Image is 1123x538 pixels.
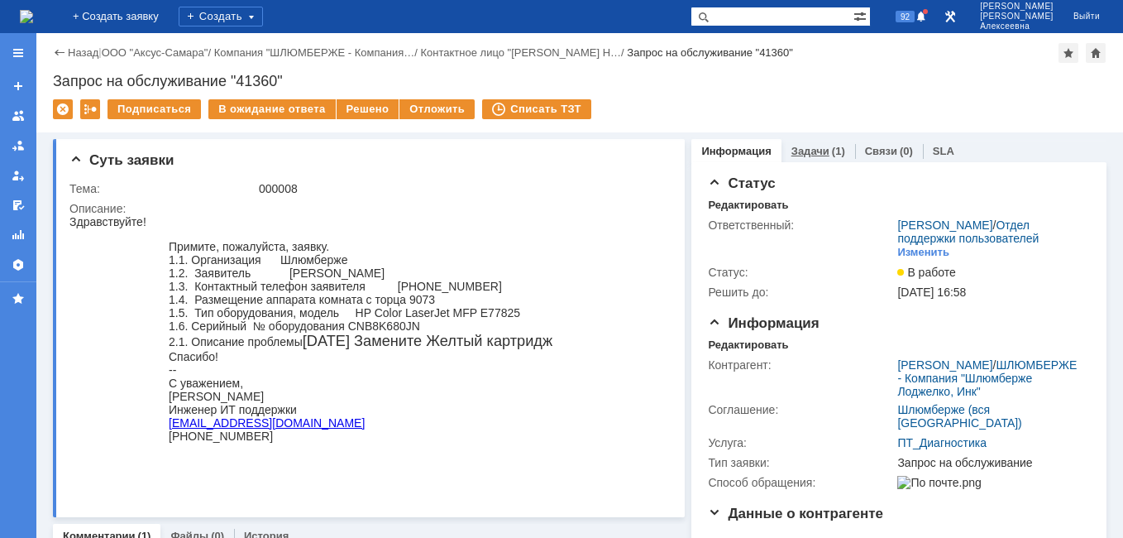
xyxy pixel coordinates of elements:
a: ШЛЮМБЕРЖЕ - Компания "Шлюмберже Лоджелко, Инк" [897,358,1077,398]
div: 1.1. Организация Шлюмберже [99,38,483,51]
div: С уважением, [99,161,483,175]
div: 2.1. Описание проблемы [99,118,483,135]
a: Назад [68,46,98,59]
div: Тип заявки: [708,456,894,469]
div: [PHONE_NUMBER] [99,214,483,228]
a: Шлюмберже (вся [GEOGRAPHIC_DATA]) [897,403,1021,430]
a: [PERSON_NAME] [897,219,992,232]
div: Запрос на обслуживание [897,456,1082,469]
div: (0) [900,145,913,157]
a: Мои заявки [5,162,31,189]
a: Контактное лицо "[PERSON_NAME] Н… [420,46,621,59]
div: Ответственный: [708,219,894,232]
a: Задачи [791,145,829,157]
span: Данные о контрагенте [708,506,883,521]
div: Услуга: [708,436,894,449]
a: SLA [933,145,954,157]
a: Заявки на командах [5,103,31,129]
span: [PERSON_NAME] [980,2,1054,12]
a: Перейти в интерфейс администратора [940,7,960,26]
div: Инженер ИТ поддержки [99,188,483,201]
img: logo [20,10,33,23]
div: Примите, пожалуйста, заявку. [99,25,483,38]
div: Добавить в избранное [1058,43,1078,63]
span: В работе [897,266,955,279]
div: Запрос на обслуживание "41360" [627,46,793,59]
div: Соглашение: [708,403,894,416]
a: Настройки [5,252,31,278]
div: Редактировать [708,339,788,352]
span: [PERSON_NAME] [980,12,1054,22]
div: [PERSON_NAME] [99,175,483,188]
div: Работа с массовостью [80,99,100,119]
a: Информация [701,145,771,157]
div: 1.2. Заявитель [PERSON_NAME] [99,51,483,65]
div: Статус: [708,266,894,279]
a: Заявки в моей ответственности [5,132,31,159]
div: / [214,46,421,59]
a: Компания "ШЛЮМБЕРЖЕ - Компания… [214,46,415,59]
a: Связи [865,145,897,157]
a: Мои согласования [5,192,31,219]
div: -- [99,148,483,161]
a: Создать заявку [5,73,31,99]
a: ООО "Аксус-Самара" [102,46,208,59]
div: Запрос на обслуживание "41360" [53,73,1106,89]
span: 92 [896,11,915,22]
span: Информация [708,315,819,331]
span: Расширенный поиск [853,7,870,23]
div: Удалить [53,99,73,119]
div: | [98,46,101,58]
a: Перейти на домашнюю страницу [20,10,33,23]
div: Способ обращения: [708,476,894,489]
div: Решить до: [708,286,894,299]
div: / [897,219,1082,245]
div: Изменить [897,246,949,259]
div: 1.6. Серийный № оборудования CNB8K680JN [99,104,483,118]
span: [DATE] 16:58 [897,286,966,299]
div: Тема: [69,182,256,195]
img: По почте.png [897,476,981,489]
div: 1.4. Размещение аппарата комната c торца 9073 [99,78,483,91]
div: 1.5. Тип оборудования, модель HP Color LaserJet MFP E77825 [99,91,483,104]
div: Описание: [69,202,666,215]
a: Отчеты [5,222,31,248]
div: (1) [832,145,845,157]
div: Редактировать [708,199,788,212]
span: Алексеевна [980,22,1054,31]
a: [EMAIL_ADDRESS][DOMAIN_NAME] [99,201,295,214]
div: / [420,46,627,59]
span: Суть заявки [69,152,174,168]
a: [PERSON_NAME] [897,358,992,372]
a: ПТ_Диагностика [897,436,987,449]
div: Спасибо! [99,135,483,148]
div: Контрагент: [708,358,894,372]
div: Сделать домашней страницей [1086,43,1106,63]
div: / [102,46,214,59]
div: 1.3. Контактный телефон заявителя [PHONE_NUMBER] [99,65,483,78]
span: [DATE] Замените Желтый картридж [233,118,483,134]
div: 000008 [259,182,662,195]
a: Отдел поддержки пользователей [897,219,1039,245]
div: Создать [179,7,263,26]
span: Статус [708,175,775,191]
div: / [897,358,1082,398]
